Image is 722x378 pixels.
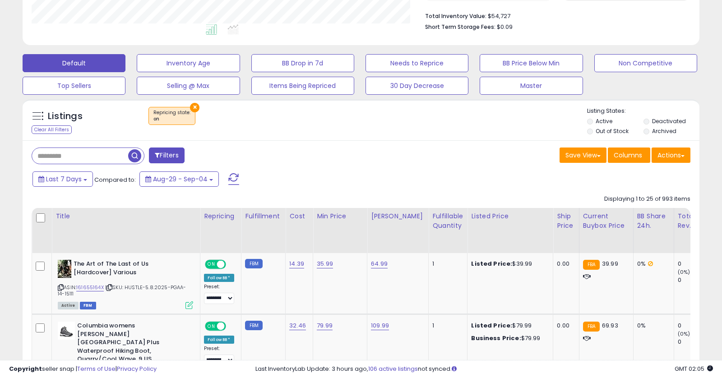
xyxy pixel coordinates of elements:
[204,212,237,221] div: Repricing
[153,116,190,122] div: on
[425,23,495,31] b: Short Term Storage Fees:
[74,260,183,279] b: The Art of The Last of Us [Hardcover] Various
[637,260,667,268] div: 0%
[678,276,714,284] div: 0
[58,260,193,308] div: ASIN:
[9,364,42,373] strong: Copyright
[432,212,463,230] div: Fulfillable Quantity
[32,125,72,134] div: Clear All Filters
[471,321,512,330] b: Listed Price:
[678,268,690,276] small: (0%)
[289,259,304,268] a: 14.39
[608,148,650,163] button: Columns
[497,23,513,31] span: $0.09
[149,148,184,163] button: Filters
[480,54,583,72] button: BB Price Below Min
[596,127,629,135] label: Out of Stock
[204,346,234,366] div: Preset:
[23,54,125,72] button: Default
[137,77,240,95] button: Selling @ Max
[48,110,83,123] h5: Listings
[9,365,157,373] div: seller snap | |
[206,323,217,330] span: ON
[245,321,263,330] small: FBM
[58,284,186,297] span: | SKU: HUSTLE-5.8.2025-PGAA-14-15111
[652,127,676,135] label: Archived
[652,117,686,125] label: Deactivated
[32,171,93,187] button: Last 7 Days
[251,77,354,95] button: Items Being Repriced
[425,10,684,21] li: $54,727
[471,212,549,221] div: Listed Price
[289,212,309,221] div: Cost
[371,259,388,268] a: 64.99
[583,212,629,230] div: Current Buybox Price
[204,284,234,304] div: Preset:
[153,175,208,184] span: Aug-29 - Sep-04
[471,260,546,268] div: $39.99
[153,109,190,123] span: Repricing state :
[594,54,697,72] button: Non Competitive
[371,321,389,330] a: 109.99
[425,12,486,20] b: Total Inventory Value:
[557,212,575,230] div: Ship Price
[204,274,234,282] div: Follow BB *
[432,322,460,330] div: 1
[289,321,306,330] a: 32.46
[77,322,187,366] b: Columbia womens [PERSON_NAME][GEOGRAPHIC_DATA] Plus Waterproof Hiking Boot, Quarry/Cool Wave, 9 US
[137,54,240,72] button: Inventory Age
[587,107,699,115] p: Listing States:
[583,260,600,270] small: FBA
[602,321,618,330] span: 69.93
[317,259,333,268] a: 35.99
[46,175,82,184] span: Last 7 Days
[58,260,71,278] img: 51OSiVviewL._SL40_.jpg
[117,364,157,373] a: Privacy Policy
[366,54,468,72] button: Needs to Reprice
[58,322,75,340] img: 414lSgHIsnL._SL40_.jpg
[471,322,546,330] div: $79.99
[80,302,96,309] span: FBM
[204,336,234,344] div: Follow BB *
[471,259,512,268] b: Listed Price:
[678,338,714,346] div: 0
[245,212,282,221] div: Fulfillment
[604,195,690,203] div: Displaying 1 to 25 of 993 items
[678,212,711,230] div: Total Rev.
[58,302,79,309] span: All listings currently available for purchase on Amazon
[678,330,690,337] small: (0%)
[583,322,600,332] small: FBA
[432,260,460,268] div: 1
[23,77,125,95] button: Top Sellers
[614,151,642,160] span: Columns
[190,103,199,112] button: ×
[557,260,572,268] div: 0.00
[637,322,667,330] div: 0%
[557,322,572,330] div: 0.00
[596,117,612,125] label: Active
[371,212,425,221] div: [PERSON_NAME]
[56,212,196,221] div: Title
[317,212,363,221] div: Min Price
[471,334,546,342] div: $79.99
[77,364,116,373] a: Terms of Use
[471,334,521,342] b: Business Price:
[652,148,690,163] button: Actions
[480,77,583,95] button: Master
[225,261,239,268] span: OFF
[206,261,217,268] span: ON
[675,364,713,373] span: 2025-09-13 02:05 GMT
[225,323,239,330] span: OFF
[637,212,670,230] div: BB Share 24h.
[317,321,333,330] a: 79.99
[245,259,263,268] small: FBM
[255,365,713,373] div: Last InventoryLab Update: 3 hours ago, not synced.
[602,259,618,268] span: 39.99
[368,364,418,373] a: 106 active listings
[251,54,354,72] button: BB Drop in 7d
[76,284,104,291] a: 161655164X
[139,171,219,187] button: Aug-29 - Sep-04
[94,175,136,184] span: Compared to:
[366,77,468,95] button: 30 Day Decrease
[560,148,606,163] button: Save View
